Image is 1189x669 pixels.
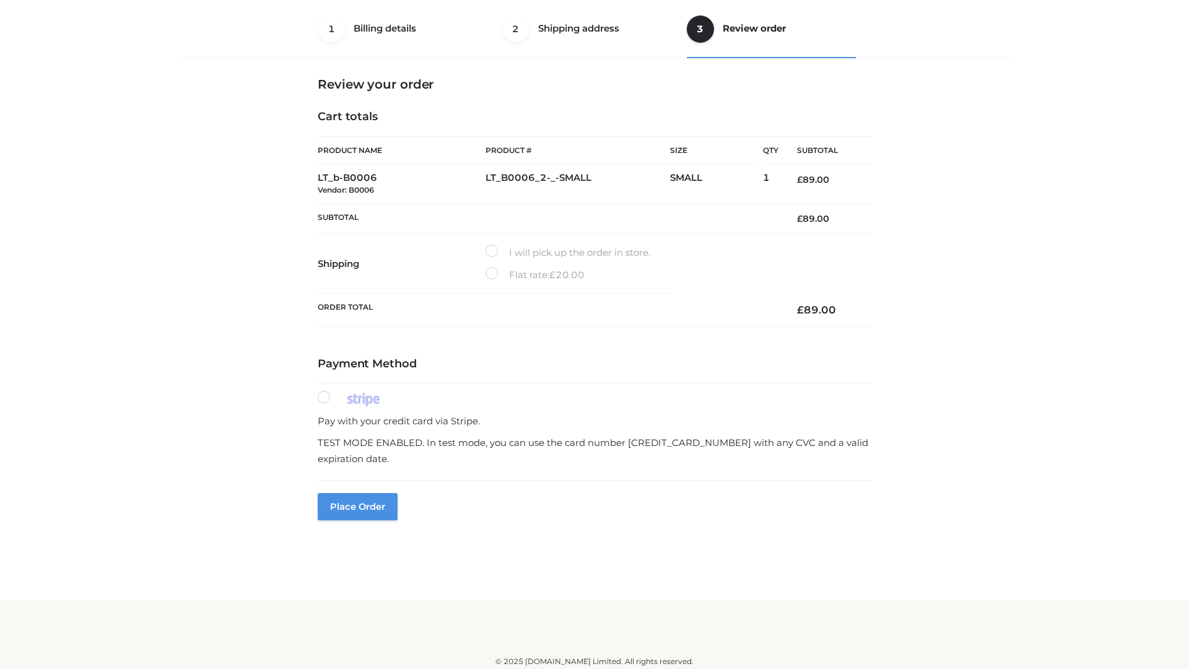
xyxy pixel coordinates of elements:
label: I will pick up the order in store. [486,245,650,261]
td: SMALL [670,165,763,204]
th: Subtotal [318,203,778,234]
h4: Payment Method [318,357,871,371]
h4: Cart totals [318,110,871,124]
bdi: 89.00 [797,174,829,185]
div: © 2025 [DOMAIN_NAME] Limited. All rights reserved. [184,655,1005,668]
th: Subtotal [778,137,871,165]
th: Shipping [318,234,486,294]
bdi: 20.00 [549,269,585,281]
label: Flat rate: [486,267,585,283]
th: Qty [763,136,778,165]
span: £ [797,174,803,185]
th: Product # [486,136,670,165]
th: Size [670,137,757,165]
span: £ [797,304,804,316]
td: LT_b-B0006 [318,165,486,204]
span: £ [797,213,803,224]
th: Order Total [318,294,778,326]
small: Vendor: B0006 [318,185,374,195]
th: Product Name [318,136,486,165]
td: LT_B0006_2-_-SMALL [486,165,670,204]
bdi: 89.00 [797,213,829,224]
td: 1 [763,165,778,204]
bdi: 89.00 [797,304,836,316]
span: £ [549,269,555,281]
p: TEST MODE ENABLED. In test mode, you can use the card number [CREDIT_CARD_NUMBER] with any CVC an... [318,435,871,466]
p: Pay with your credit card via Stripe. [318,413,871,429]
button: Place order [318,493,398,520]
h3: Review your order [318,77,871,92]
